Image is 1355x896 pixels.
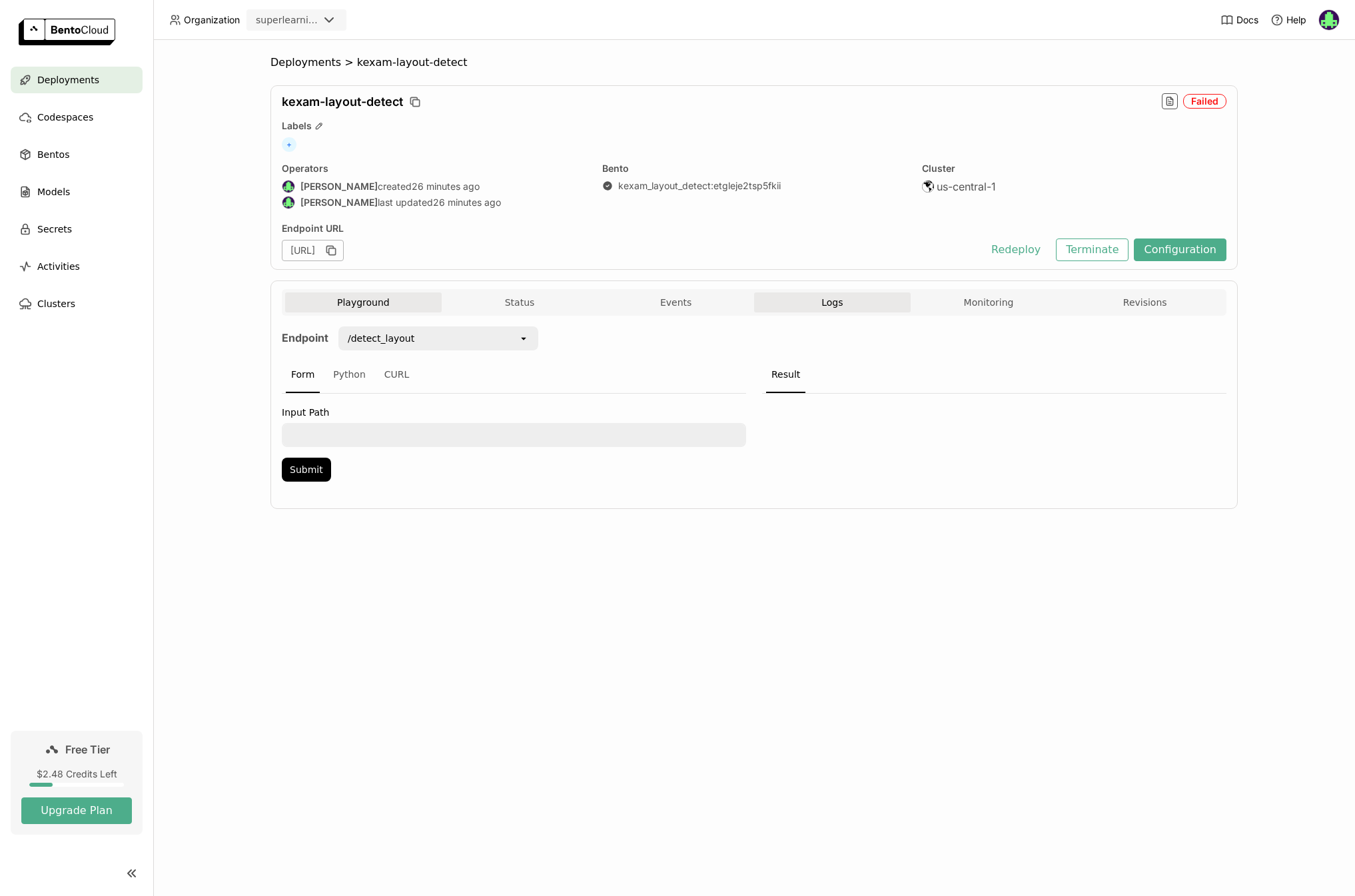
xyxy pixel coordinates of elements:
button: Terminate [1056,238,1129,261]
a: Activities [11,253,143,280]
span: us-central-1 [937,180,996,193]
span: > [341,56,357,69]
div: created [282,180,586,193]
div: Form [286,357,320,393]
a: Bentos [11,141,143,168]
nav: Breadcrumbs navigation [270,56,1238,69]
a: Docs [1220,13,1258,27]
span: 26 minutes ago [412,181,480,193]
span: Secrets [37,221,72,237]
img: Jiwon Park [1319,10,1339,30]
a: Clusters [11,290,143,317]
svg: open [518,333,529,344]
button: Redeploy [981,238,1051,261]
span: Activities [37,258,80,274]
button: Status [442,292,598,312]
div: Python [328,357,371,393]
div: [URL] [282,240,344,261]
span: Free Tier [65,743,110,756]
span: Deployments [37,72,99,88]
a: Secrets [11,216,143,242]
span: Docs [1236,14,1258,26]
a: kexam_layout_detect:etgleje2tsp5fkii [618,180,781,192]
div: Labels [282,120,1226,132]
span: + [282,137,296,152]
div: Endpoint URL [282,223,975,234]
div: Result [766,357,805,393]
button: Submit [282,458,331,482]
div: CURL [379,357,415,393]
span: Bentos [37,147,69,163]
a: Codespaces [11,104,143,131]
div: $2.48 Credits Left [21,768,132,780]
img: logo [19,19,115,45]
div: Cluster [922,163,1226,175]
a: Models [11,179,143,205]
label: Input Path [282,407,746,418]
img: Jiwon Park [282,197,294,209]
button: Upgrade Plan [21,797,132,824]
span: kexam-layout-detect [282,95,403,109]
span: 26 minutes ago [433,197,501,209]
button: Revisions [1067,292,1223,312]
input: Selected /detect_layout. [416,332,417,345]
span: Logs [821,296,843,308]
button: Monitoring [911,292,1067,312]
div: superlearning [256,13,318,27]
button: Events [598,292,754,312]
div: last updated [282,196,586,209]
div: Bento [602,163,907,175]
input: Selected superlearning. [320,14,321,27]
img: Jiwon Park [282,181,294,193]
strong: [PERSON_NAME] [300,181,378,193]
a: Free Tier$2.48 Credits LeftUpgrade Plan [11,731,143,835]
div: /detect_layout [348,332,414,345]
button: Configuration [1134,238,1226,261]
span: kexam-layout-detect [357,56,468,69]
span: Models [37,184,70,200]
strong: Endpoint [282,331,328,344]
span: Clusters [37,296,75,312]
div: Operators [282,163,586,175]
span: Codespaces [37,109,93,125]
strong: [PERSON_NAME] [300,197,378,209]
span: Deployments [270,56,341,69]
span: Help [1286,14,1306,26]
div: Help [1270,13,1306,27]
div: Failed [1183,94,1226,109]
span: Organization [184,14,240,26]
button: Playground [285,292,442,312]
a: Deployments [11,67,143,93]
